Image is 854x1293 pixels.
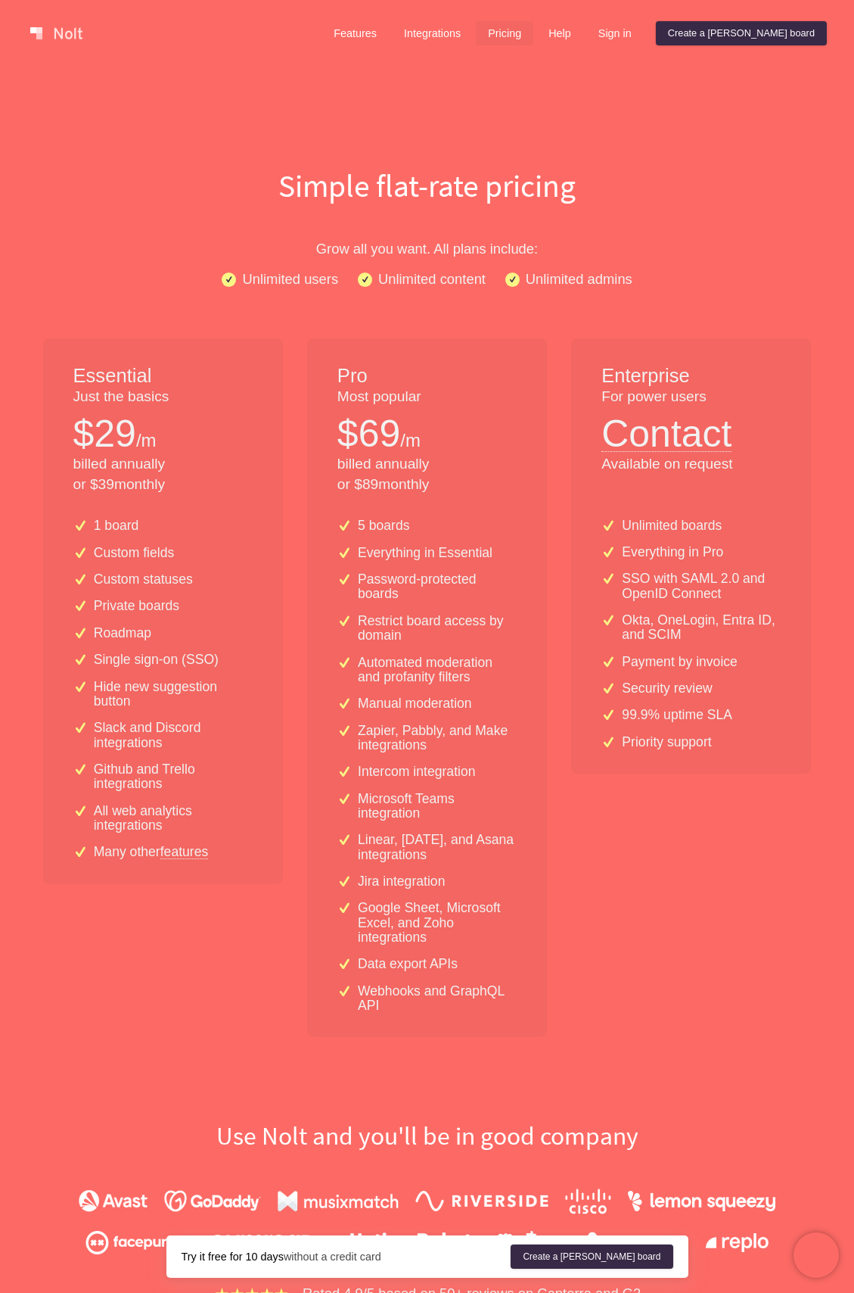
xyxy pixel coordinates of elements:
img: meetup.9107d9babc.png [495,1231,557,1254]
img: cisco.095899e268.png [565,1189,611,1214]
p: Jira integration [358,874,445,889]
p: Okta, OneLogin, Entra ID, and SCIM [622,613,781,643]
a: Sign in [586,21,644,45]
h1: Enterprise [601,363,781,390]
p: Most popular [337,387,517,407]
a: features [160,845,209,858]
p: Roadmap [94,626,151,640]
p: $ 29 [73,407,136,460]
a: Create a [PERSON_NAME] board [511,1245,672,1269]
p: Custom statuses [94,572,193,587]
p: Private boards [94,599,179,613]
iframe: Chatra live chat [793,1232,839,1278]
p: /m [136,428,157,453]
p: Intercom integration [358,765,476,779]
p: Unlimited admins [526,268,632,290]
p: Manual moderation [358,696,472,711]
p: Unlimited boards [622,519,722,533]
img: replo.43f45c7cdc.png [706,1233,769,1253]
img: uptimerobot.920923f729.png [338,1232,471,1252]
p: Custom fields [94,546,175,560]
a: Pricing [476,21,533,45]
p: Automated moderation and profanity filters [358,656,517,685]
p: /m [400,428,421,453]
img: lemonsqueezy.bc0263d410.png [628,1191,775,1211]
p: Zapier, Pabbly, and Make integrations [358,724,517,753]
p: Just the basics [73,387,253,407]
p: Priority support [622,735,711,749]
p: Linear, [DATE], and Asana integrations [358,833,517,862]
p: For power users [601,387,781,407]
button: Contact [601,407,731,452]
strong: Try it free for 10 days [182,1251,284,1263]
p: Single sign-on (SSO) [94,653,219,667]
img: avast.6829f2e004.png [79,1190,148,1212]
div: without a credit card [182,1249,511,1264]
p: $ 69 [337,407,400,460]
a: Help [536,21,583,45]
p: Unlimited content [378,268,486,290]
p: All web analytics integrations [94,804,253,833]
img: facepunch.2d9380a33e.png [85,1231,187,1254]
img: musixmatch.134dacf828.png [278,1191,399,1212]
p: 5 boards [358,519,409,533]
p: Password-protected boards [358,572,517,602]
img: adaptavist.4060977e04.png [581,1232,682,1254]
a: Integrations [392,21,473,45]
a: Features [321,21,389,45]
p: Available on request [601,454,781,475]
p: Slack and Discord integrations [94,721,253,750]
p: Many other [94,845,209,859]
p: Google Sheet, Microsoft Excel, and Zoho integrations [358,901,517,945]
p: billed annually or $ 39 monthly [73,454,253,495]
p: Everything in Pro [622,545,723,559]
p: Unlimited users [242,268,338,290]
p: Everything in Essential [358,546,492,560]
p: Restrict board access by domain [358,614,517,643]
p: SSO with SAML 2.0 and OpenID Connect [622,572,781,601]
p: 99.9% uptime SLA [622,708,732,722]
p: 1 board [94,519,139,533]
p: Github and Trello integrations [94,762,253,792]
p: Hide new suggestion button [94,680,253,709]
p: Webhooks and GraphQL API [358,984,517,1014]
a: Create a [PERSON_NAME] board [656,21,827,45]
img: godaddy.fea34582f6.png [164,1190,261,1212]
h1: Essential [73,363,253,390]
p: Payment by invoice [622,655,738,669]
p: billed annually or $ 89 monthly [337,454,517,495]
p: Security review [622,681,712,696]
p: Data export APIs [358,957,458,971]
img: riverside.224b59c4e9.png [415,1191,548,1211]
h1: Pro [337,363,517,390]
p: Microsoft Teams integration [358,792,517,821]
